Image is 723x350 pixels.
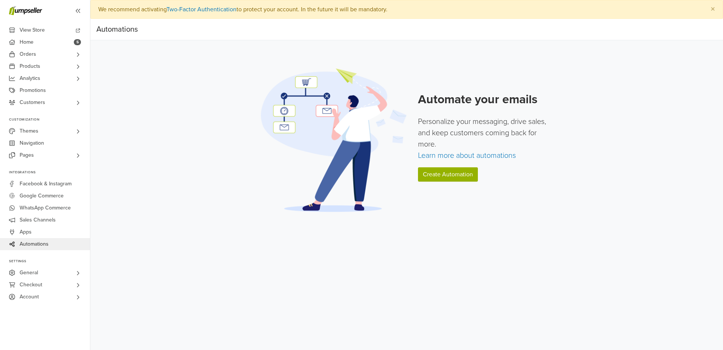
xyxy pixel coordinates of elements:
[20,291,39,303] span: Account
[20,96,45,109] span: Customers
[418,151,516,160] a: Learn more about automations
[20,279,42,291] span: Checkout
[9,118,90,122] p: Customization
[20,125,38,137] span: Themes
[20,149,34,161] span: Pages
[9,259,90,264] p: Settings
[20,238,49,250] span: Automations
[20,36,34,48] span: Home
[20,60,40,72] span: Products
[9,170,90,175] p: Integrations
[418,167,478,182] a: Create Automation
[74,39,81,45] span: 5
[20,137,44,149] span: Navigation
[20,48,36,60] span: Orders
[20,84,46,96] span: Promotions
[418,116,555,161] p: Personalize your messaging, drive sales, and keep customers coming back for more.
[20,190,64,202] span: Google Commerce
[20,24,45,36] span: View Store
[418,92,555,107] h2: Automate your emails
[703,0,723,18] button: Close
[96,22,138,37] div: Automations
[20,178,72,190] span: Facebook & Instagram
[711,4,715,15] span: ×
[20,226,32,238] span: Apps
[166,6,236,13] a: Two-Factor Authentication
[258,67,409,212] img: Automation
[20,202,71,214] span: WhatsApp Commerce
[20,72,40,84] span: Analytics
[20,214,56,226] span: Sales Channels
[20,267,38,279] span: General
